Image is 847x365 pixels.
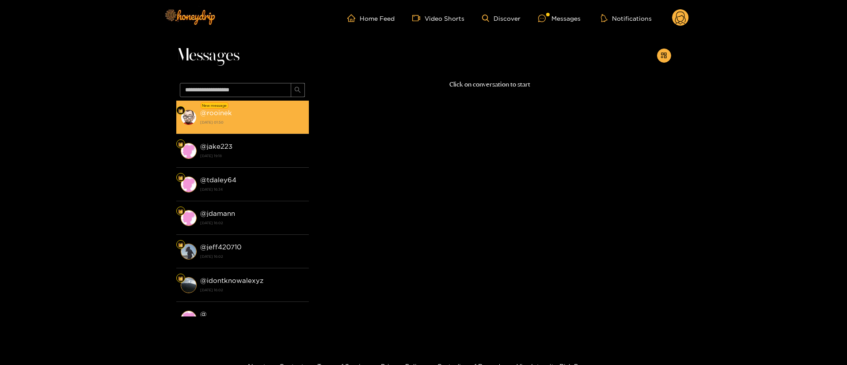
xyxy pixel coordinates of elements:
[178,276,183,281] img: Fan Level
[657,49,671,63] button: appstore-add
[598,14,654,23] button: Notifications
[200,109,232,117] strong: @ rooinek
[181,311,197,327] img: conversation
[347,14,360,22] span: home
[181,210,197,226] img: conversation
[200,176,236,184] strong: @ tdaley64
[181,143,197,159] img: conversation
[347,14,395,22] a: Home Feed
[200,277,263,284] strong: @ idontknowalexyz
[181,177,197,192] img: conversation
[200,143,232,150] strong: @ jake223
[176,45,239,66] span: Messages
[178,108,183,113] img: Fan Level
[482,15,520,22] a: Discover
[200,118,304,126] strong: [DATE] 01:50
[200,219,304,227] strong: [DATE] 16:02
[309,79,671,90] p: Click on conversation to start
[200,310,207,318] strong: @
[291,83,305,97] button: search
[200,210,235,217] strong: @ jdamann
[200,185,304,193] strong: [DATE] 16:34
[294,87,301,94] span: search
[178,142,183,147] img: Fan Level
[181,244,197,260] img: conversation
[412,14,464,22] a: Video Shorts
[200,152,304,160] strong: [DATE] 19:18
[178,209,183,214] img: Fan Level
[181,277,197,293] img: conversation
[200,252,304,260] strong: [DATE] 16:02
[201,102,228,109] div: New message
[181,109,197,125] img: conversation
[178,242,183,248] img: Fan Level
[178,175,183,181] img: Fan Level
[412,14,425,22] span: video-camera
[200,243,242,251] strong: @ jeff420710
[200,286,304,294] strong: [DATE] 16:02
[661,52,667,60] span: appstore-add
[538,13,581,23] div: Messages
